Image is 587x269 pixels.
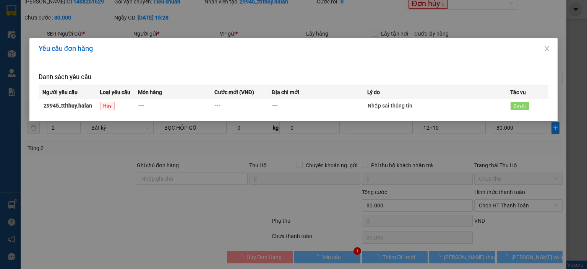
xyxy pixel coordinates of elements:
[138,88,162,96] span: Món hàng
[544,46,550,52] span: close
[272,103,278,109] span: ---
[215,103,221,109] span: ---
[368,103,412,109] span: Nhập sai thông tin
[138,103,144,109] span: ---
[42,88,78,96] span: Người yêu cầu
[536,38,558,60] button: Close
[272,88,299,96] span: Địa chỉ mới
[511,102,529,110] span: Duyệt
[510,88,526,96] span: Tác vụ
[100,88,130,96] span: Loại yêu cầu
[44,103,92,109] strong: 29945_ttlthuy.halan
[100,102,115,110] span: Hủy
[39,44,548,53] div: Yêu cầu đơn hàng
[39,72,548,82] h3: Danh sách yêu cầu
[214,88,254,96] span: Cước mới (VNĐ)
[367,88,380,96] span: Lý do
